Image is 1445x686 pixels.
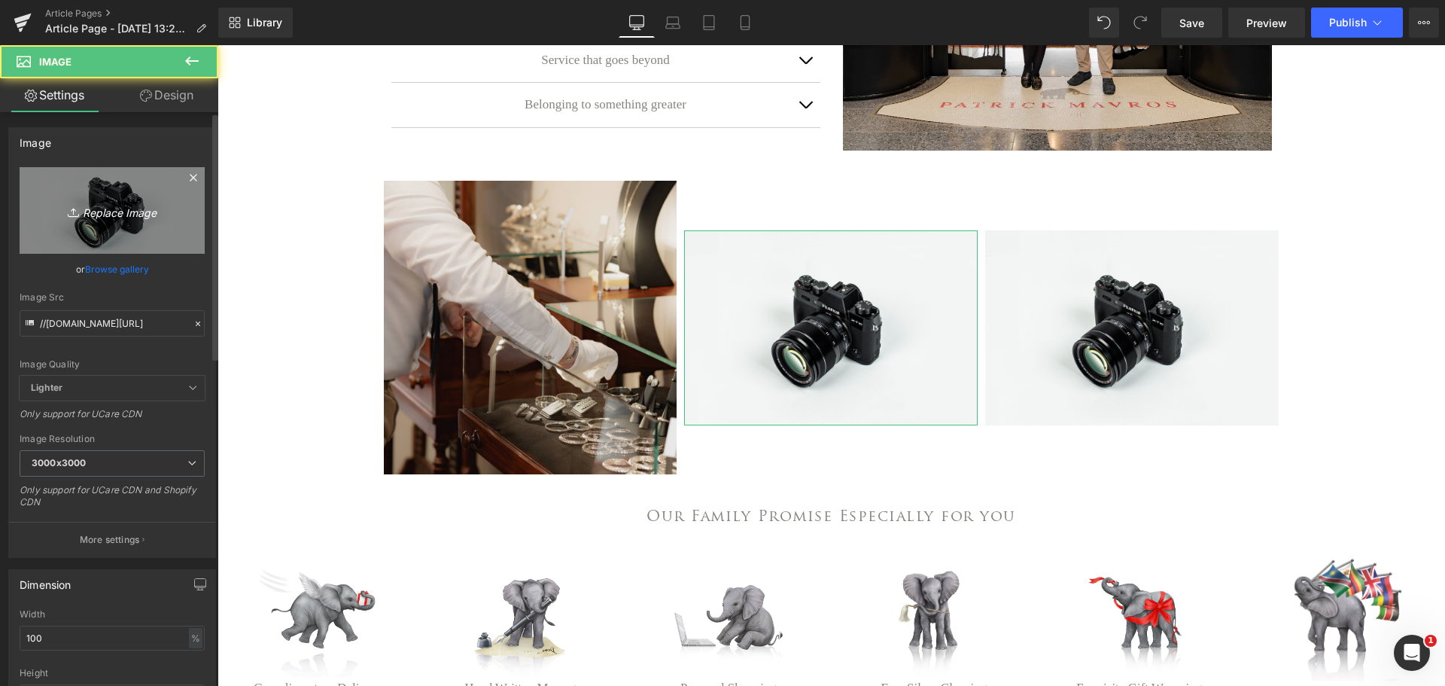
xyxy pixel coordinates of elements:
span: 1 [1425,635,1437,647]
a: Browse gallery [85,256,149,282]
span: Image [39,56,71,68]
input: Link [20,310,205,337]
button: Undo [1089,8,1119,38]
div: Image Src [20,292,205,303]
div: Only support for UCare CDN [20,408,205,430]
button: More [1409,8,1439,38]
h2: Belonging to something greater [204,49,573,70]
div: Only support for UCare CDN and Shopify CDN [20,484,205,518]
span: Article Page - [DATE] 13:20:53 [45,23,190,35]
div: Dimension [20,570,71,591]
span: Library [247,16,282,29]
a: Mobile [727,8,763,38]
b: 3000x3000 [32,457,86,468]
h2: Service that goes beyond [204,5,573,26]
span: Save [1179,15,1204,31]
p: Breathtaking Locations [1038,636,1216,656]
a: Laptop [655,8,691,38]
a: Design [112,78,221,112]
a: Desktop [619,8,655,38]
div: % [189,628,202,648]
img: Complimentary Delivery [38,502,163,633]
a: New Library [218,8,293,38]
img: Hand Written Message on your complimentary gift card [243,502,368,633]
p: Exquisite Gift Wrapping [832,633,1011,653]
button: Redo [1125,8,1155,38]
input: auto [20,626,205,651]
b: Lighter [31,382,62,393]
p: Personal Shopping [422,633,601,653]
a: Article Pages [45,8,218,20]
a: Preview [1228,8,1305,38]
a: Tablet [691,8,727,38]
div: Image Quality [20,359,205,370]
p: Hand Written Message [217,633,395,653]
p: More settings [80,533,140,547]
div: Width [20,609,205,620]
p: Complimentary Delivery [11,633,190,653]
i: Replace Image [52,201,172,220]
img: Free Silver Cleaning [654,502,779,633]
button: Publish [1311,8,1403,38]
p: Free Silver Cleaning [627,633,805,653]
div: or [20,261,205,277]
iframe: Intercom live chat [1394,635,1430,671]
button: More settings [9,522,215,557]
div: Height [20,668,205,678]
span: Publish [1329,17,1367,29]
div: Image Resolution [20,434,205,444]
img: Our Personal Shopping Appointments [449,502,573,633]
span: Preview [1246,15,1287,31]
div: Image [20,128,51,149]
